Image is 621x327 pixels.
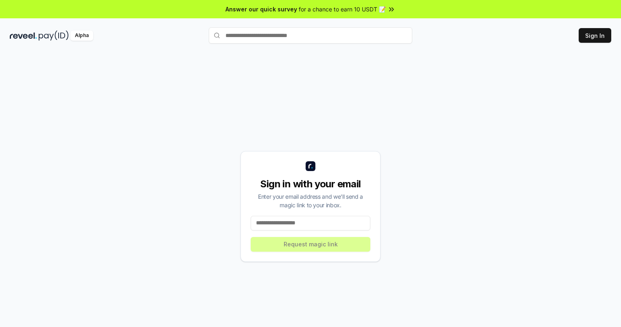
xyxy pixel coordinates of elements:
img: logo_small [306,161,315,171]
span: Answer our quick survey [225,5,297,13]
img: reveel_dark [10,31,37,41]
div: Alpha [70,31,93,41]
img: pay_id [39,31,69,41]
div: Sign in with your email [251,178,370,191]
span: for a chance to earn 10 USDT 📝 [299,5,386,13]
div: Enter your email address and we’ll send a magic link to your inbox. [251,192,370,209]
button: Sign In [579,28,611,43]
